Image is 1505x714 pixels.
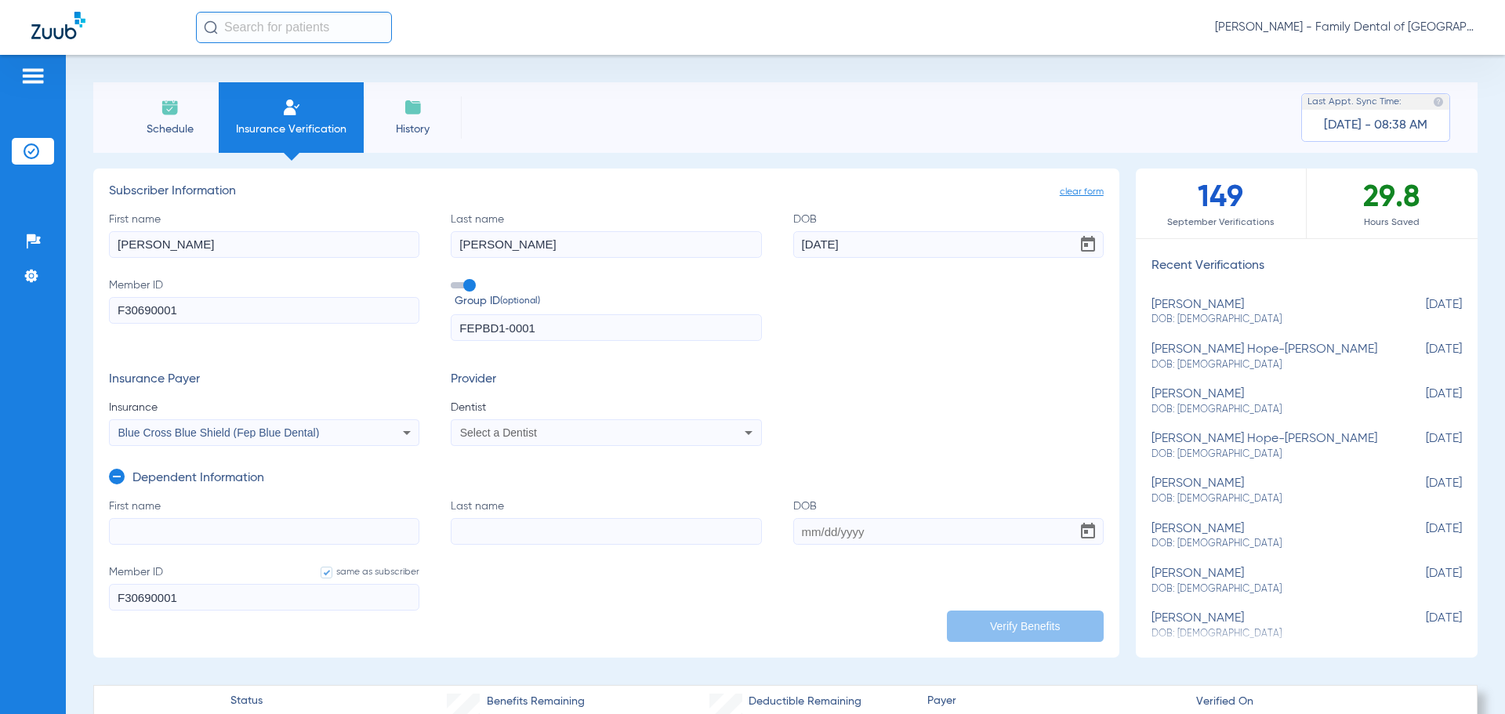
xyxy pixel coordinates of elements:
[20,67,45,85] img: hamburger-icon
[1384,611,1462,640] span: [DATE]
[1384,343,1462,371] span: [DATE]
[487,694,585,710] span: Benefits Remaining
[1151,313,1384,327] span: DOB: [DEMOGRAPHIC_DATA]
[204,20,218,34] img: Search Icon
[109,212,419,258] label: First name
[451,518,761,545] input: Last name
[947,611,1104,642] button: Verify Benefits
[1151,403,1384,417] span: DOB: [DEMOGRAPHIC_DATA]
[1307,215,1478,230] span: Hours Saved
[1384,477,1462,506] span: [DATE]
[1384,387,1462,416] span: [DATE]
[1384,298,1462,327] span: [DATE]
[109,231,419,258] input: First name
[196,12,392,43] input: Search for patients
[375,121,450,137] span: History
[1151,567,1384,596] div: [PERSON_NAME]
[1151,448,1384,462] span: DOB: [DEMOGRAPHIC_DATA]
[1324,118,1427,133] span: [DATE] - 08:38 AM
[1072,229,1104,260] button: Open calendar
[1151,477,1384,506] div: [PERSON_NAME]
[109,372,419,388] h3: Insurance Payer
[1151,522,1384,551] div: [PERSON_NAME]
[451,372,761,388] h3: Provider
[1307,169,1478,238] div: 29.8
[793,212,1104,258] label: DOB
[793,518,1104,545] input: DOBOpen calendar
[109,297,419,324] input: Member ID
[451,212,761,258] label: Last name
[1151,358,1384,372] span: DOB: [DEMOGRAPHIC_DATA]
[793,498,1104,545] label: DOB
[1151,492,1384,506] span: DOB: [DEMOGRAPHIC_DATA]
[1151,343,1384,371] div: [PERSON_NAME] hope-[PERSON_NAME]
[230,693,263,709] span: Status
[109,184,1104,200] h3: Subscriber Information
[1384,432,1462,461] span: [DATE]
[793,231,1104,258] input: DOBOpen calendar
[455,293,761,310] span: Group ID
[132,471,264,487] h3: Dependent Information
[132,121,207,137] span: Schedule
[305,564,419,580] label: same as subscriber
[109,518,419,545] input: First name
[1151,582,1384,596] span: DOB: [DEMOGRAPHIC_DATA]
[1136,259,1478,274] h3: Recent Verifications
[1151,387,1384,416] div: [PERSON_NAME]
[109,584,419,611] input: Member IDsame as subscriber
[460,426,537,439] span: Select a Dentist
[500,293,540,310] small: (optional)
[1136,169,1307,238] div: 149
[1433,96,1444,107] img: last sync help info
[1072,516,1104,547] button: Open calendar
[1196,694,1452,710] span: Verified On
[749,694,861,710] span: Deductible Remaining
[1151,537,1384,551] span: DOB: [DEMOGRAPHIC_DATA]
[1151,298,1384,327] div: [PERSON_NAME]
[282,98,301,117] img: Manual Insurance Verification
[109,564,419,611] label: Member ID
[451,400,761,415] span: Dentist
[161,98,180,117] img: Schedule
[109,498,419,545] label: First name
[118,426,320,439] span: Blue Cross Blue Shield (Fep Blue Dental)
[451,498,761,545] label: Last name
[1151,432,1384,461] div: [PERSON_NAME] hope-[PERSON_NAME]
[1307,94,1402,110] span: Last Appt. Sync Time:
[1136,215,1306,230] span: September Verifications
[451,231,761,258] input: Last name
[109,400,419,415] span: Insurance
[1060,184,1104,200] span: clear form
[230,121,352,137] span: Insurance Verification
[1384,522,1462,551] span: [DATE]
[31,12,85,39] img: Zuub Logo
[1384,567,1462,596] span: [DATE]
[109,277,419,342] label: Member ID
[404,98,422,117] img: History
[1215,20,1474,35] span: [PERSON_NAME] - Family Dental of [GEOGRAPHIC_DATA]
[1151,611,1384,640] div: [PERSON_NAME]
[927,693,1183,709] span: Payer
